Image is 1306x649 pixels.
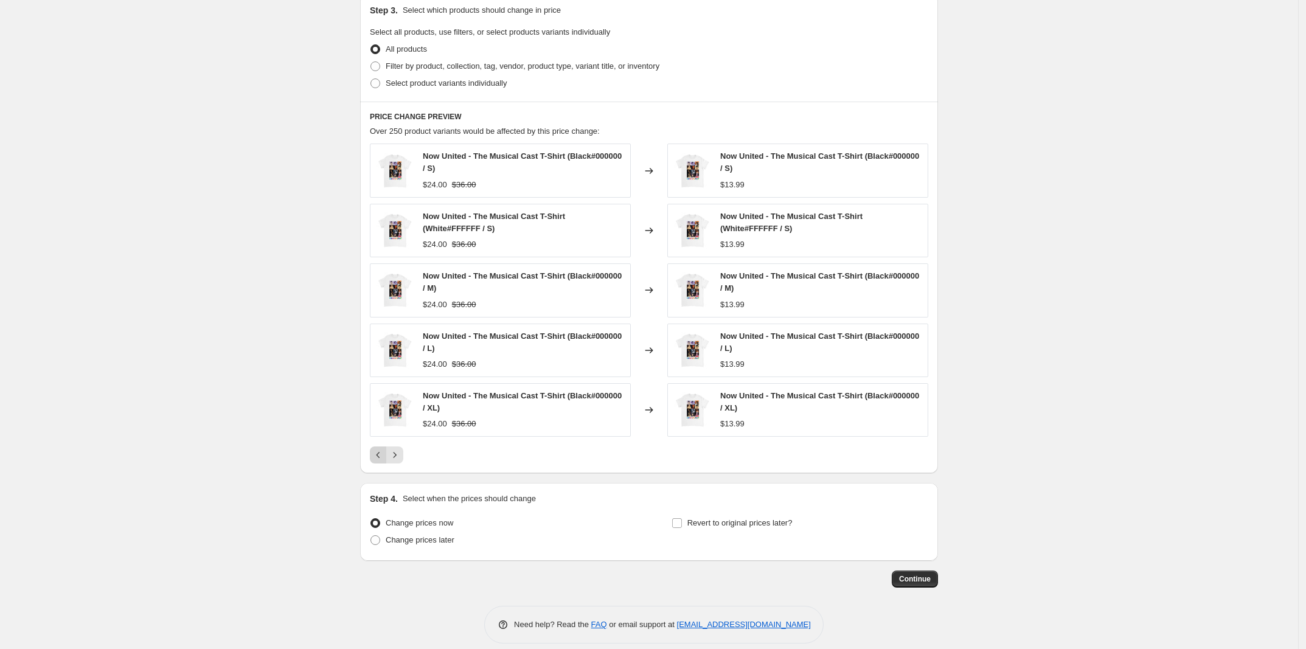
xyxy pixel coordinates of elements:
[720,238,745,251] div: $13.99
[403,4,561,16] p: Select which products should change in price
[591,620,607,629] a: FAQ
[423,299,447,311] div: $24.00
[377,272,413,308] img: 1b308517-b3e3-4942-ae79-d15cbcbaa02e_80x.jpg
[720,358,745,370] div: $13.99
[386,535,454,544] span: Change prices later
[370,493,398,505] h2: Step 4.
[423,179,447,191] div: $24.00
[377,153,413,189] img: 1b308517-b3e3-4942-ae79-d15cbcbaa02e_80x.jpg
[423,391,622,412] span: Now United - The Musical Cast T-Shirt (Black#000000 / XL)
[720,331,919,353] span: Now United - The Musical Cast T-Shirt (Black#000000 / L)
[899,574,931,584] span: Continue
[674,332,710,369] img: 1b308517-b3e3-4942-ae79-d15cbcbaa02e_80x.jpg
[370,27,610,36] span: Select all products, use filters, or select products variants individually
[607,620,677,629] span: or email support at
[720,151,919,173] span: Now United - The Musical Cast T-Shirt (Black#000000 / S)
[370,127,600,136] span: Over 250 product variants would be affected by this price change:
[452,179,476,191] strike: $36.00
[674,392,710,428] img: 1b308517-b3e3-4942-ae79-d15cbcbaa02e_80x.jpg
[370,446,403,463] nav: Pagination
[423,238,447,251] div: $24.00
[386,446,403,463] button: Next
[720,271,919,293] span: Now United - The Musical Cast T-Shirt (Black#000000 / M)
[386,61,659,71] span: Filter by product, collection, tag, vendor, product type, variant title, or inventory
[452,418,476,430] strike: $36.00
[720,179,745,191] div: $13.99
[386,44,427,54] span: All products
[403,493,536,505] p: Select when the prices should change
[720,391,919,412] span: Now United - The Musical Cast T-Shirt (Black#000000 / XL)
[892,571,938,588] button: Continue
[452,358,476,370] strike: $36.00
[377,392,413,428] img: 1b308517-b3e3-4942-ae79-d15cbcbaa02e_80x.jpg
[423,331,622,353] span: Now United - The Musical Cast T-Shirt (Black#000000 / L)
[423,212,565,233] span: Now United - The Musical Cast T-Shirt (White#FFFFFF / S)
[720,299,745,311] div: $13.99
[674,212,710,249] img: 1b308517-b3e3-4942-ae79-d15cbcbaa02e_80x.jpg
[386,518,453,527] span: Change prices now
[370,112,928,122] h6: PRICE CHANGE PREVIEW
[674,153,710,189] img: 1b308517-b3e3-4942-ae79-d15cbcbaa02e_80x.jpg
[720,212,863,233] span: Now United - The Musical Cast T-Shirt (White#FFFFFF / S)
[452,299,476,311] strike: $36.00
[452,238,476,251] strike: $36.00
[514,620,591,629] span: Need help? Read the
[423,418,447,430] div: $24.00
[377,332,413,369] img: 1b308517-b3e3-4942-ae79-d15cbcbaa02e_80x.jpg
[377,212,413,249] img: 1b308517-b3e3-4942-ae79-d15cbcbaa02e_80x.jpg
[720,418,745,430] div: $13.99
[674,272,710,308] img: 1b308517-b3e3-4942-ae79-d15cbcbaa02e_80x.jpg
[386,78,507,88] span: Select product variants individually
[677,620,811,629] a: [EMAIL_ADDRESS][DOMAIN_NAME]
[687,518,793,527] span: Revert to original prices later?
[370,446,387,463] button: Previous
[423,151,622,173] span: Now United - The Musical Cast T-Shirt (Black#000000 / S)
[370,4,398,16] h2: Step 3.
[423,271,622,293] span: Now United - The Musical Cast T-Shirt (Black#000000 / M)
[423,358,447,370] div: $24.00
